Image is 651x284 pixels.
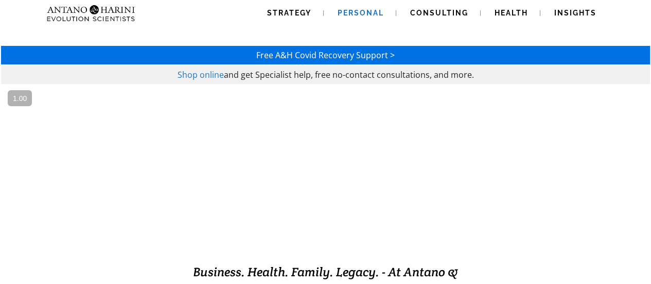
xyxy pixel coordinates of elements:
span: Personal [338,9,384,17]
span: Strategy [267,9,311,17]
a: Shop online [178,69,224,80]
span: and get Specialist help, free no-contact consultations, and more. [224,69,474,80]
a: Free A&H Covid Recovery Support > [256,49,395,61]
strong: EVOLVING [203,215,311,240]
span: Consulting [410,9,468,17]
span: Health [495,9,528,17]
strong: EXCELLENCE [311,215,448,240]
span: Insights [554,9,596,17]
